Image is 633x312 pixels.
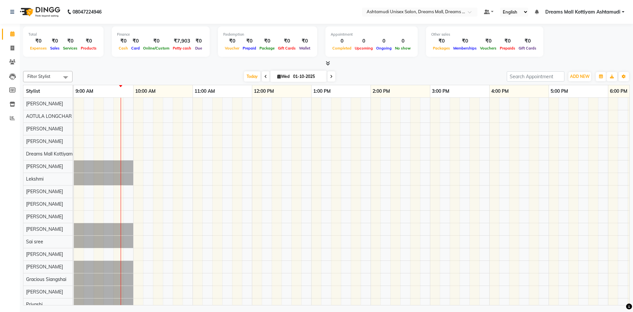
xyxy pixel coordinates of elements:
span: Sai sree [26,239,43,245]
div: ₹0 [130,37,141,45]
span: Wed [276,74,291,79]
span: Voucher [223,46,241,51]
div: Total [28,32,98,37]
span: Services [61,46,79,51]
div: ₹0 [141,37,171,45]
span: Prepaids [498,46,517,51]
div: Finance [117,32,204,37]
span: Cash [117,46,130,51]
div: ₹0 [276,37,297,45]
span: Filter Stylist [27,74,50,79]
div: ₹0 [498,37,517,45]
img: logo [17,3,62,21]
div: ₹0 [241,37,258,45]
span: Dreams Mall Kottiyam Ashtamudi [26,151,97,157]
span: [PERSON_NAME] [26,289,63,295]
div: Other sales [431,32,538,37]
span: [PERSON_NAME] [26,163,63,169]
span: Package [258,46,276,51]
span: [PERSON_NAME] [26,138,63,144]
a: 4:00 PM [490,87,510,96]
span: Card [130,46,141,51]
span: Upcoming [353,46,375,51]
span: Stylist [26,88,40,94]
div: ₹0 [48,37,61,45]
span: No show [393,46,412,51]
span: Priyashi [26,301,43,307]
div: Appointment [331,32,412,37]
span: [PERSON_NAME] [26,264,63,270]
div: ₹0 [297,37,312,45]
div: ₹0 [223,37,241,45]
span: Completed [331,46,353,51]
span: [PERSON_NAME] [26,101,63,107]
a: 2:00 PM [371,87,392,96]
span: AOTULA LONGCHAR [26,113,72,119]
span: Online/Custom [141,46,171,51]
div: 0 [393,37,412,45]
div: ₹0 [452,37,478,45]
span: [PERSON_NAME] [26,214,63,220]
div: 0 [375,37,393,45]
span: Petty cash [171,46,193,51]
a: 11:00 AM [193,87,217,96]
a: 1:00 PM [312,87,332,96]
span: Gift Cards [276,46,297,51]
div: ₹0 [117,37,130,45]
span: [PERSON_NAME] [26,251,63,257]
div: 0 [331,37,353,45]
span: Dreams Mall Kottiyam Ashtamudi [545,9,620,16]
span: ADD NEW [570,74,589,79]
span: [PERSON_NAME] [26,126,63,132]
span: Gift Cards [517,46,538,51]
a: 5:00 PM [549,87,570,96]
div: ₹0 [193,37,204,45]
span: [PERSON_NAME] [26,189,63,194]
span: Vouchers [478,46,498,51]
span: Sales [48,46,61,51]
span: Packages [431,46,452,51]
span: [PERSON_NAME] [26,226,63,232]
input: 2025-10-01 [291,72,324,82]
div: Redemption [223,32,312,37]
div: ₹0 [478,37,498,45]
span: Expenses [28,46,48,51]
a: 12:00 PM [252,87,276,96]
span: Today [244,71,260,82]
div: ₹0 [431,37,452,45]
input: Search Appointment [507,71,564,82]
span: Ongoing [375,46,393,51]
span: Products [79,46,98,51]
div: ₹0 [79,37,98,45]
span: Prepaid [241,46,258,51]
span: [PERSON_NAME] [26,201,63,207]
span: Wallet [297,46,312,51]
span: Memberships [452,46,478,51]
span: Due [194,46,204,51]
b: 08047224946 [73,3,102,21]
a: 10:00 AM [134,87,157,96]
a: 9:00 AM [74,87,95,96]
button: ADD NEW [568,72,591,81]
span: Gracious Siangshai [26,276,66,282]
a: 6:00 PM [608,87,629,96]
div: ₹0 [258,37,276,45]
a: 3:00 PM [430,87,451,96]
div: ₹0 [517,37,538,45]
div: 0 [353,37,375,45]
div: ₹0 [61,37,79,45]
div: ₹0 [28,37,48,45]
span: Lekshmi [26,176,44,182]
div: ₹7,903 [171,37,193,45]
